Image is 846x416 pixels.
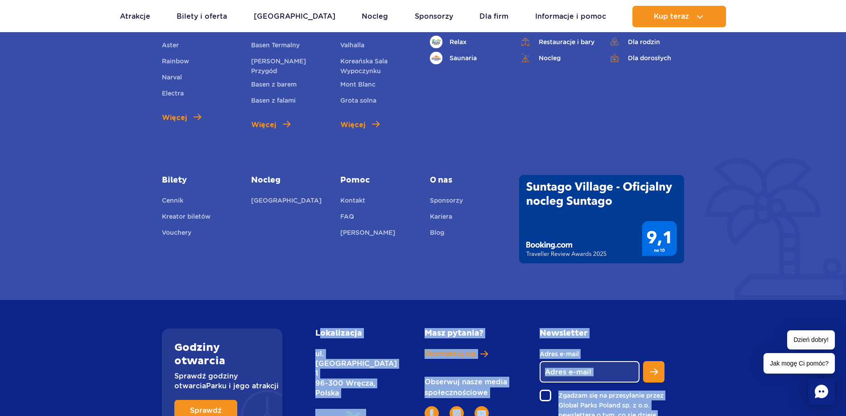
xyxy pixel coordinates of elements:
button: Zapisz się do newslettera [643,361,664,383]
span: Aster [162,42,179,49]
h2: Lokalizacja [315,329,384,338]
a: Dla dorosłych [608,52,684,64]
span: Kup teraz [654,12,689,21]
label: Adres e-mail [540,349,640,359]
a: Basen z barem [251,79,297,92]
a: Więcej [251,120,290,130]
a: Pomoc [340,175,416,186]
span: Jak mogę Ci pomóc? [763,353,835,374]
span: O nas [430,175,506,186]
p: Obserwuj nasze media społecznościowe [425,377,511,398]
a: Electra [162,88,184,101]
span: Valhalla [340,42,364,49]
a: Kreator biletów [162,212,210,224]
a: Nocleg [519,52,595,64]
a: Narval [162,72,182,85]
a: Nocleg [251,175,327,186]
a: Kontakt [340,196,365,208]
input: Adres e-mail [540,361,640,383]
a: Vouchery [162,228,191,240]
a: Więcej [162,112,201,123]
img: Traveller Review Awards 2025' od Booking.com dla Suntago Village - wynik 9.1/10 [519,175,684,263]
a: Valhalla [340,40,364,53]
a: Bilety [162,175,238,186]
h2: Masz pytania? [425,329,511,338]
a: Grota solna [340,96,376,108]
p: ul. [GEOGRAPHIC_DATA] 1 96-300 Wręcza, Polska [315,349,384,398]
a: Blog [430,228,444,240]
a: Basen Termalny [251,40,300,53]
a: Restauracje i bary [519,36,595,48]
span: Dzień dobry! [787,330,835,349]
span: Mont Blanc [340,81,376,88]
h2: Newsletter [540,329,664,338]
a: Koreańska Sala Wypoczynku [340,56,416,76]
a: Dla firm [479,6,508,27]
a: Kariera [430,212,452,224]
span: Sprawdź [190,407,222,414]
a: Więcej [340,120,380,130]
a: Bilety i oferta [177,6,227,27]
h2: Godziny otwarcia [174,341,270,368]
a: Dla rodzin [608,36,684,48]
a: [PERSON_NAME] [340,228,395,240]
a: Sponsorzy [430,196,463,208]
span: Narval [162,74,182,81]
span: Więcej [251,120,276,130]
a: [GEOGRAPHIC_DATA] [254,6,335,27]
span: Więcej [340,120,365,130]
a: Sponsorzy [415,6,453,27]
a: [PERSON_NAME] Przygód [251,56,327,76]
a: Cennik [162,196,183,208]
a: Mont Blanc [340,79,376,92]
span: Skontaktuj się [425,349,476,359]
a: FAQ [340,212,354,224]
a: Relax [430,36,506,48]
span: Rainbow [162,58,189,65]
a: Basen z falami [251,96,296,108]
a: Skontaktuj się [425,349,511,359]
a: Aster [162,40,179,53]
span: Więcej [162,112,187,123]
a: Saunaria [430,52,506,64]
button: Kup teraz [632,6,726,27]
div: Chat [808,378,835,405]
a: [GEOGRAPHIC_DATA] [251,196,322,208]
a: Atrakcje [120,6,150,27]
p: Sprawdź godziny otwarcia Parku i jego atrakcji [174,371,270,391]
a: Nocleg [362,6,388,27]
a: Informacje i pomoc [535,6,606,27]
a: Rainbow [162,56,189,69]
